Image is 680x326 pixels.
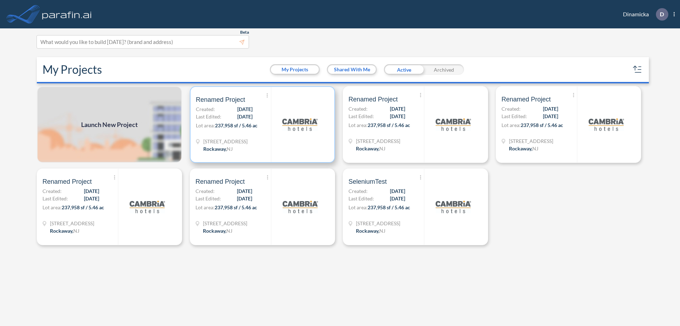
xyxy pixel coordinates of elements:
span: Created: [195,187,215,195]
span: Beta [240,29,249,35]
span: SeleniumTest [348,177,387,186]
span: Renamed Project [195,177,245,186]
span: 237,958 sf / 5.46 ac [521,122,563,128]
span: 237,958 sf / 5.46 ac [215,204,257,210]
div: Archived [424,64,464,75]
span: 321 Mt Hope Ave [50,220,94,227]
span: NJ [73,228,79,234]
div: Rockaway, NJ [203,145,233,153]
span: Rockaway , [203,228,226,234]
span: 237,958 sf / 5.46 ac [368,204,410,210]
span: [DATE] [237,187,252,195]
img: logo [589,107,624,142]
span: Renamed Project [196,95,245,104]
span: NJ [226,228,232,234]
button: My Projects [271,65,319,74]
span: [DATE] [543,112,558,120]
span: Last Edited: [501,112,527,120]
span: Lot area: [501,122,521,128]
div: Rockaway, NJ [356,227,385,234]
span: [DATE] [390,105,405,112]
span: Rockaway , [50,228,73,234]
span: Rockaway , [509,145,532,151]
span: Last Edited: [196,113,221,120]
span: Created: [196,105,215,113]
div: Rockaway, NJ [50,227,79,234]
span: 321 Mt Hope Ave [356,137,400,145]
span: [DATE] [237,113,253,120]
span: 321 Mt Hope Ave [509,137,553,145]
span: 237,958 sf / 5.46 ac [62,204,104,210]
span: 237,958 sf / 5.46 ac [368,122,410,128]
div: Dinamicka [612,8,675,21]
span: 321 Mt Hope Ave [203,220,247,227]
img: add [37,86,182,163]
div: Rockaway, NJ [509,145,538,152]
img: logo [436,189,471,225]
span: NJ [379,145,385,151]
div: Rockaway, NJ [356,145,385,152]
span: Rockaway , [356,145,379,151]
span: Rockaway , [203,146,227,152]
span: [DATE] [84,187,99,195]
span: 321 Mt Hope Ave [356,220,400,227]
span: Created: [42,187,62,195]
span: Last Edited: [195,195,221,202]
p: D [660,11,664,17]
span: Lot area: [348,204,368,210]
span: Last Edited: [42,195,68,202]
img: logo [436,107,471,142]
span: Last Edited: [348,195,374,202]
span: Created: [348,105,368,112]
span: Rockaway , [356,228,379,234]
span: [DATE] [237,195,252,202]
span: Created: [348,187,368,195]
span: [DATE] [237,105,253,113]
span: Renamed Project [348,95,398,104]
h2: My Projects [42,63,102,76]
button: sort [632,64,643,75]
span: Lot area: [196,122,215,128]
span: NJ [532,145,538,151]
span: Launch New Project [81,120,138,129]
span: [DATE] [390,195,405,202]
img: logo [130,189,165,225]
div: Rockaway, NJ [203,227,232,234]
span: NJ [227,146,233,152]
span: [DATE] [390,187,405,195]
span: Lot area: [348,122,368,128]
span: [DATE] [390,112,405,120]
img: logo [282,107,318,142]
span: [DATE] [84,195,99,202]
img: logo [283,189,318,225]
span: Lot area: [42,204,62,210]
span: Renamed Project [42,177,92,186]
a: Launch New Project [37,86,182,163]
img: logo [41,7,93,21]
span: NJ [379,228,385,234]
span: 321 Mt Hope Ave [203,138,248,145]
span: [DATE] [543,105,558,112]
div: Active [384,64,424,75]
span: Renamed Project [501,95,551,104]
button: Shared With Me [328,65,376,74]
span: Lot area: [195,204,215,210]
span: 237,958 sf / 5.46 ac [215,122,257,128]
span: Created: [501,105,521,112]
span: Last Edited: [348,112,374,120]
